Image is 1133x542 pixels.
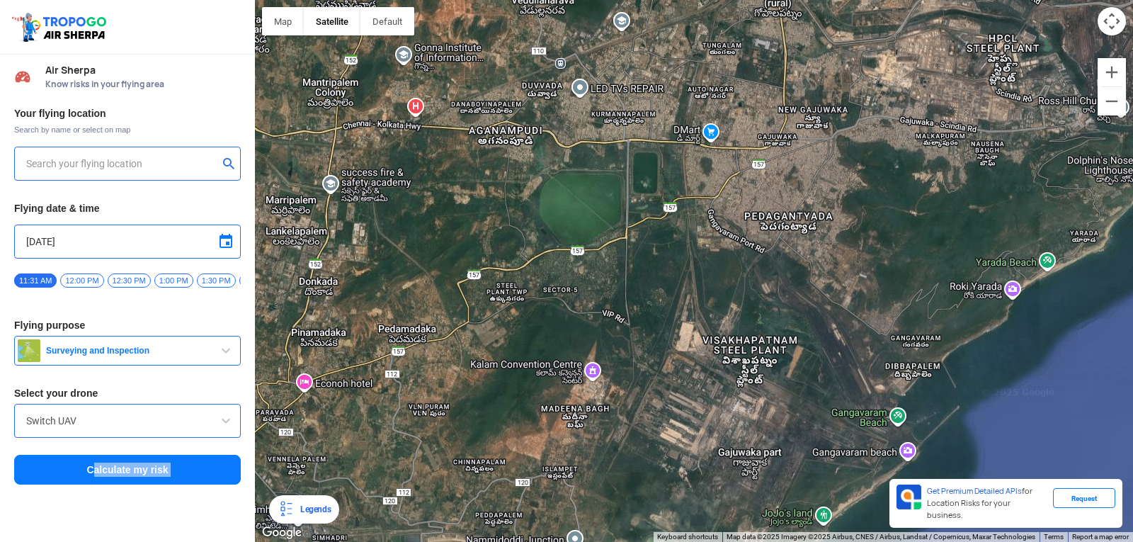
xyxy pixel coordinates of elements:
[14,273,57,288] span: 11:31 AM
[197,273,236,288] span: 1:30 PM
[14,388,241,398] h3: Select your drone
[26,233,229,250] input: Select Date
[14,320,241,330] h3: Flying purpose
[26,155,218,172] input: Search your flying location
[927,486,1022,496] span: Get Premium Detailed APIs
[1098,58,1126,86] button: Zoom in
[14,455,241,485] button: Calculate my risk
[921,485,1053,522] div: for Location Risks for your business.
[1053,488,1115,508] div: Request
[657,532,718,542] button: Keyboard shortcuts
[239,273,278,288] span: 2:00 PM
[14,108,241,118] h3: Your flying location
[727,533,1035,541] span: Map data ©2025 Imagery ©2025 Airbus, CNES / Airbus, Landsat / Copernicus, Maxar Technologies
[108,273,151,288] span: 12:30 PM
[262,7,304,35] button: Show street map
[278,501,295,518] img: Legends
[14,203,241,213] h3: Flying date & time
[295,501,331,518] div: Legends
[1098,7,1126,35] button: Map camera controls
[45,79,241,90] span: Know risks in your flying area
[14,68,31,85] img: Risk Scores
[40,345,217,356] span: Surveying and Inspection
[26,412,229,429] input: Search by name or Brand
[60,273,103,288] span: 12:00 PM
[1044,533,1064,541] a: Terms
[14,124,241,135] span: Search by name or select on map
[11,11,111,43] img: ic_tgdronemaps.svg
[14,336,241,366] button: Surveying and Inspection
[896,485,921,509] img: Premium APIs
[18,339,40,362] img: survey.png
[45,64,241,76] span: Air Sherpa
[1098,87,1126,115] button: Zoom out
[1072,533,1129,541] a: Report a map error
[258,524,305,542] a: Open this area in Google Maps (opens a new window)
[258,524,305,542] img: Google
[304,7,360,35] button: Show satellite imagery
[154,273,193,288] span: 1:00 PM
